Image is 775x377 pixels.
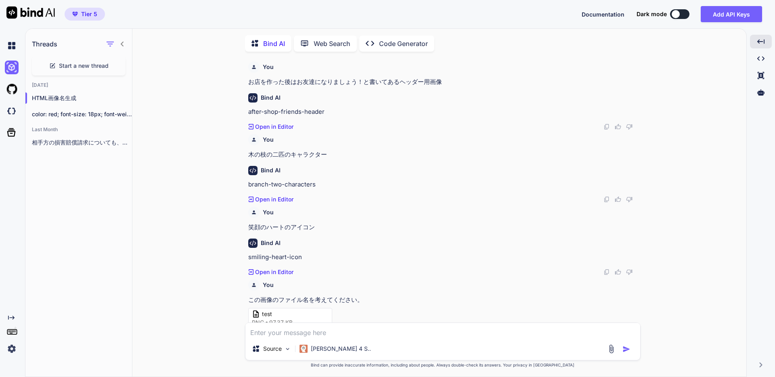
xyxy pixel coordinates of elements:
[32,110,132,118] p: color: red; font-size: 18px; font-weight: bold;
[5,61,19,74] img: ai-studio
[263,345,282,353] p: Source
[245,362,641,368] p: Bind can provide inaccurate information, including about people. Always double-check its answers....
[261,94,281,102] h6: Bind AI
[25,82,132,88] h2: [DATE]
[263,39,285,48] p: Bind AI
[5,342,19,356] img: settings
[248,107,639,117] p: after-shop-friends-header
[615,124,621,130] img: like
[622,345,630,353] img: icon
[261,239,281,247] h6: Bind AI
[626,124,633,130] img: dislike
[248,223,639,232] p: 笑顔のハートのアイコン
[582,10,624,19] button: Documentation
[262,310,327,318] span: test
[626,269,633,275] img: dislike
[32,94,132,102] p: HTML画像名生成
[314,39,350,48] p: Web Search
[255,195,293,203] p: Open in Editor
[582,11,624,18] span: Documentation
[248,150,639,159] p: 木の枝の二匹のキャラクター
[5,39,19,52] img: chat
[263,208,274,216] h6: You
[248,295,639,305] p: この画像のファイル名を考えてください。
[32,39,57,49] h1: Threads
[269,318,293,327] span: 97.37 KB
[263,281,274,289] h6: You
[311,345,371,353] p: [PERSON_NAME] 4 S..
[261,166,281,174] h6: Bind AI
[615,269,621,275] img: like
[65,8,105,21] button: premiumTier 5
[263,63,274,71] h6: You
[637,10,667,18] span: Dark mode
[603,196,610,203] img: copy
[603,124,610,130] img: copy
[5,104,19,118] img: darkCloudIdeIcon
[701,6,762,22] button: Add API Keys
[59,62,109,70] span: Start a new thread
[32,138,132,147] p: 相手方の損害賠償請求についても、法的根拠が極めて薄弱です。詳しく分析いたします。 ## 相手方の損害賠償請求の法的問題点 ### 1. 損害発生の立証責任 **相手方が証明すべき事項：**...
[379,39,428,48] p: Code Generator
[248,77,639,87] p: お店を作った後はお友達になりましょう！と書いてあるヘッダー用画像
[25,126,132,133] h2: Last Month
[603,269,610,275] img: copy
[5,82,19,96] img: githubLight
[72,12,78,17] img: premium
[255,123,293,131] p: Open in Editor
[81,10,97,18] span: Tier 5
[607,344,616,354] img: attachment
[626,196,633,203] img: dislike
[300,345,308,353] img: Claude 4 Sonnet
[248,180,639,189] p: branch-two-characters
[248,253,639,262] p: smiling-heart-icon
[263,136,274,144] h6: You
[255,268,293,276] p: Open in Editor
[615,196,621,203] img: like
[284,346,291,352] img: Pick Models
[6,6,55,19] img: Bind AI
[252,318,264,327] span: png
